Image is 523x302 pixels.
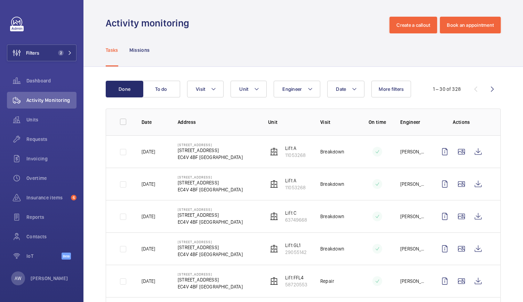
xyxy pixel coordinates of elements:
[270,148,278,156] img: elevator.svg
[440,17,501,33] button: Book an appointment
[270,277,278,285] img: elevator.svg
[285,152,306,159] p: 11053268
[379,86,404,92] span: More filters
[178,175,243,179] p: [STREET_ADDRESS]
[178,147,243,154] p: [STREET_ADDRESS]
[142,148,155,155] p: [DATE]
[26,97,77,104] span: Activity Monitoring
[285,249,307,256] p: 29055142
[178,119,257,126] p: Address
[400,213,425,220] p: [PERSON_NAME]
[285,145,306,152] p: Lift A
[268,119,309,126] p: Unit
[436,119,486,126] p: Actions
[274,81,320,97] button: Engineer
[26,49,39,56] span: Filters
[320,119,354,126] p: Visit
[285,216,307,223] p: 63749668
[58,50,64,56] span: 2
[320,181,345,188] p: Breakdown
[196,86,205,92] span: Visit
[285,184,306,191] p: 11053268
[178,212,243,218] p: [STREET_ADDRESS]
[285,281,307,288] p: 58720553
[26,214,77,221] span: Reports
[285,274,307,281] p: Lift FFL4
[7,45,77,61] button: Filters2
[31,275,68,282] p: [PERSON_NAME]
[26,253,62,260] span: IoT
[62,253,71,260] span: Beta
[187,81,224,97] button: Visit
[178,276,243,283] p: [STREET_ADDRESS]
[106,17,193,30] h1: Activity monitoring
[389,17,437,33] button: Create a callout
[143,81,180,97] button: To do
[178,154,243,161] p: EC4V 4BF [GEOGRAPHIC_DATA]
[129,47,150,54] p: Missions
[142,245,155,252] p: [DATE]
[270,245,278,253] img: elevator.svg
[142,213,155,220] p: [DATE]
[142,278,155,285] p: [DATE]
[320,213,345,220] p: Breakdown
[106,47,118,54] p: Tasks
[433,86,461,93] div: 1 – 30 of 328
[178,240,243,244] p: [STREET_ADDRESS]
[26,116,77,123] span: Units
[178,207,243,212] p: [STREET_ADDRESS]
[371,81,411,97] button: More filters
[239,86,248,92] span: Unit
[231,81,267,97] button: Unit
[320,245,345,252] p: Breakdown
[178,179,243,186] p: [STREET_ADDRESS]
[336,86,346,92] span: Date
[327,81,364,97] button: Date
[26,155,77,162] span: Invoicing
[400,148,425,155] p: [PERSON_NAME]
[285,242,307,249] p: Lift GL1
[320,278,334,285] p: Repair
[400,181,425,188] p: [PERSON_NAME]
[178,283,243,290] p: EC4V 4BF [GEOGRAPHIC_DATA]
[26,233,77,240] span: Contacts
[142,119,167,126] p: Date
[400,119,425,126] p: Engineer
[270,212,278,221] img: elevator.svg
[400,245,425,252] p: [PERSON_NAME]
[178,186,243,193] p: EC4V 4BF [GEOGRAPHIC_DATA]
[285,209,307,216] p: Lift C
[365,119,389,126] p: On time
[178,143,243,147] p: [STREET_ADDRESS]
[178,272,243,276] p: [STREET_ADDRESS]
[142,181,155,188] p: [DATE]
[178,218,243,225] p: EC4V 4BF [GEOGRAPHIC_DATA]
[178,244,243,251] p: [STREET_ADDRESS]
[26,175,77,182] span: Overtime
[270,180,278,188] img: elevator.svg
[26,136,77,143] span: Requests
[15,275,21,282] p: AW
[285,177,306,184] p: Lift A
[178,251,243,258] p: EC4V 4BF [GEOGRAPHIC_DATA]
[320,148,345,155] p: Breakdown
[26,194,68,201] span: Insurance items
[26,77,77,84] span: Dashboard
[282,86,302,92] span: Engineer
[71,195,77,200] span: 6
[106,81,143,97] button: Done
[400,278,425,285] p: [PERSON_NAME]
